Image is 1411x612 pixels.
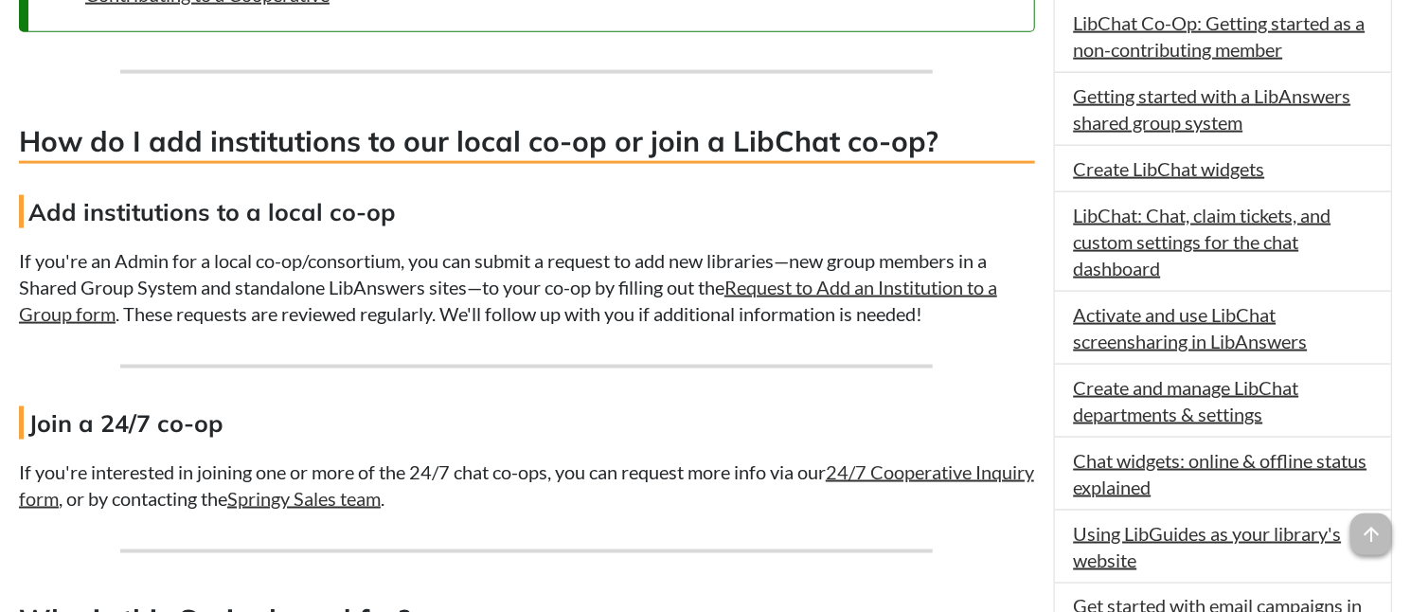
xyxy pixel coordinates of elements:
[1074,376,1299,425] a: Create and manage LibChat departments & settings
[1074,303,1308,352] a: Activate and use LibChat screensharing in LibAnswers
[1074,204,1331,279] a: LibChat: Chat, claim tickets, and custom settings for the chat dashboard
[19,121,1035,164] h3: How do I add institutions to our local co-op or join a LibChat co-op?
[19,459,1035,512] p: If you're interested in joining one or more of the 24/7 chat co-ops, you can request more info vi...
[19,406,1035,440] h4: Join a 24/7 co-op
[1074,157,1265,180] a: Create LibChat widgets
[1074,11,1366,61] a: LibChat Co-Op: Getting started as a non-contributing member
[227,487,381,510] a: Springy Sales team
[1074,449,1367,498] a: Chat widgets: online & offline status explained
[1350,515,1392,538] a: arrow_upward
[1074,84,1351,134] a: Getting started with a LibAnswers shared group system
[19,247,1035,327] p: If you're an Admin for a local co-op/consortium, you can submit a request to add new libraries—ne...
[1074,522,1342,571] a: Using LibGuides as your library's website
[19,195,1035,228] h4: Add institutions to a local co-op
[1350,513,1392,555] span: arrow_upward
